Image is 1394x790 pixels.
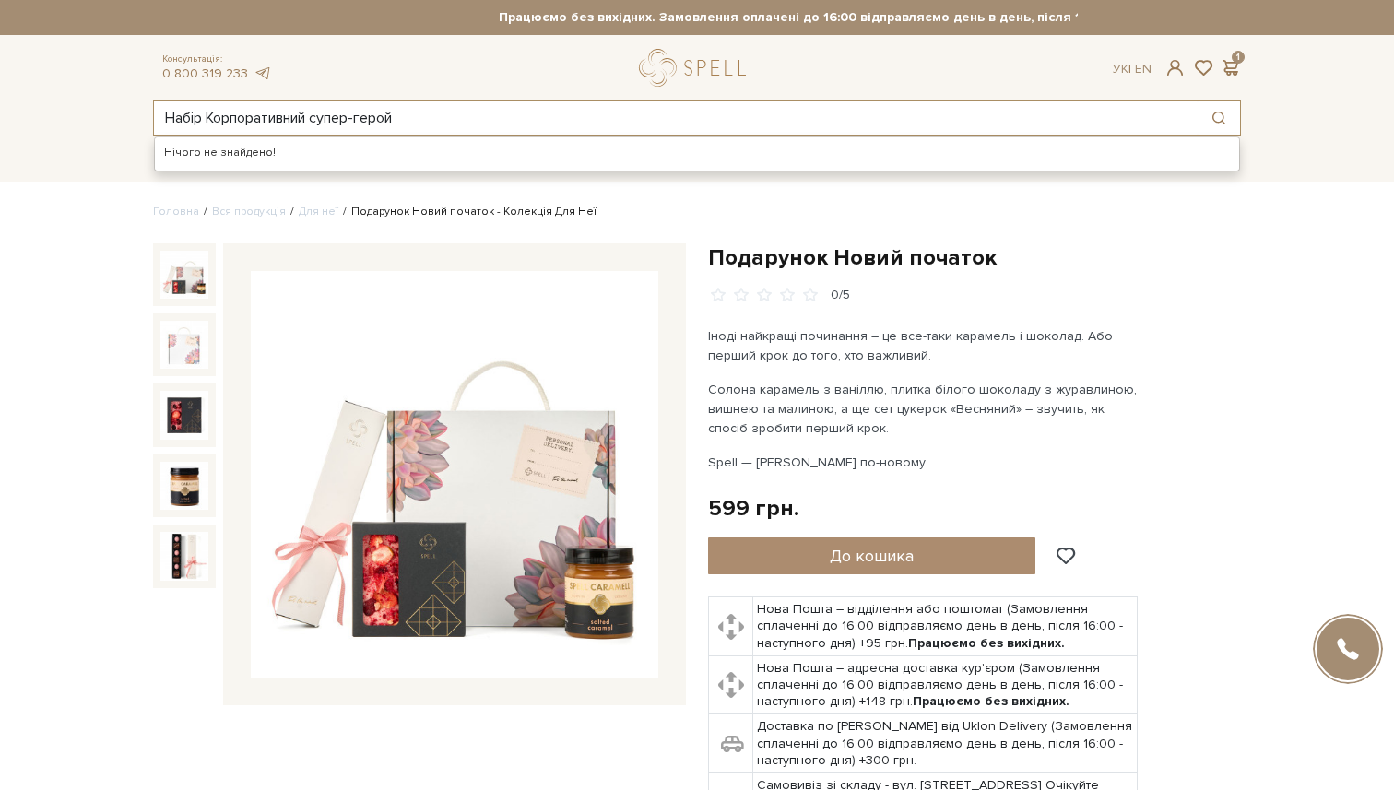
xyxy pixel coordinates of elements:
div: 599 грн. [708,494,799,523]
a: Для неї [299,205,338,218]
span: Каталог [153,145,223,173]
h1: Подарунок Новий початок [708,243,1241,272]
span: До кошика [830,546,914,566]
div: Нічого не знайдено! [164,145,1230,160]
span: Консультація: [162,53,271,65]
div: Ук [1113,61,1152,77]
img: Подарунок Новий початок [160,462,208,510]
div: 0/5 [831,287,850,304]
td: Нова Пошта – адресна доставка кур'єром (Замовлення сплаченні до 16:00 відправляємо день в день, п... [753,655,1138,714]
a: logo [639,49,754,87]
p: Spell — [PERSON_NAME] по-новому. [708,453,1140,472]
button: Пошук товару у каталозі [1198,101,1240,135]
span: | [1128,61,1131,77]
a: 0 800 319 233 [162,65,248,81]
img: Подарунок Новий початок [251,271,658,678]
a: telegram [253,65,271,81]
li: Подарунок Новий початок - Колекція Для Неї [338,204,597,220]
a: Вся продукція [212,205,286,218]
img: Подарунок Новий початок [160,321,208,369]
button: До кошика [708,537,1035,574]
b: Працюємо без вихідних. [913,693,1069,709]
a: Головна [153,205,199,218]
img: Подарунок Новий початок [160,251,208,299]
b: Працюємо без вихідних. [908,635,1065,651]
input: Пошук товару у каталозі [154,101,1198,135]
td: Доставка по [PERSON_NAME] від Uklon Delivery (Замовлення сплаченні до 16:00 відправляємо день в д... [753,714,1138,773]
p: Солона карамель з ваніллю, плитка білого шоколаду з журавлиною, вишнею та малиною, а ще сет цукер... [708,380,1140,438]
img: Подарунок Новий початок [160,532,208,580]
a: En [1135,61,1152,77]
img: Подарунок Новий початок [160,391,208,439]
td: Нова Пошта – відділення або поштомат (Замовлення сплаченні до 16:00 відправляємо день в день, піс... [753,597,1138,656]
p: Іноді найкращі починання – це все-таки карамель і шоколад. Або перший крок до того, хто важливий. [708,326,1140,365]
